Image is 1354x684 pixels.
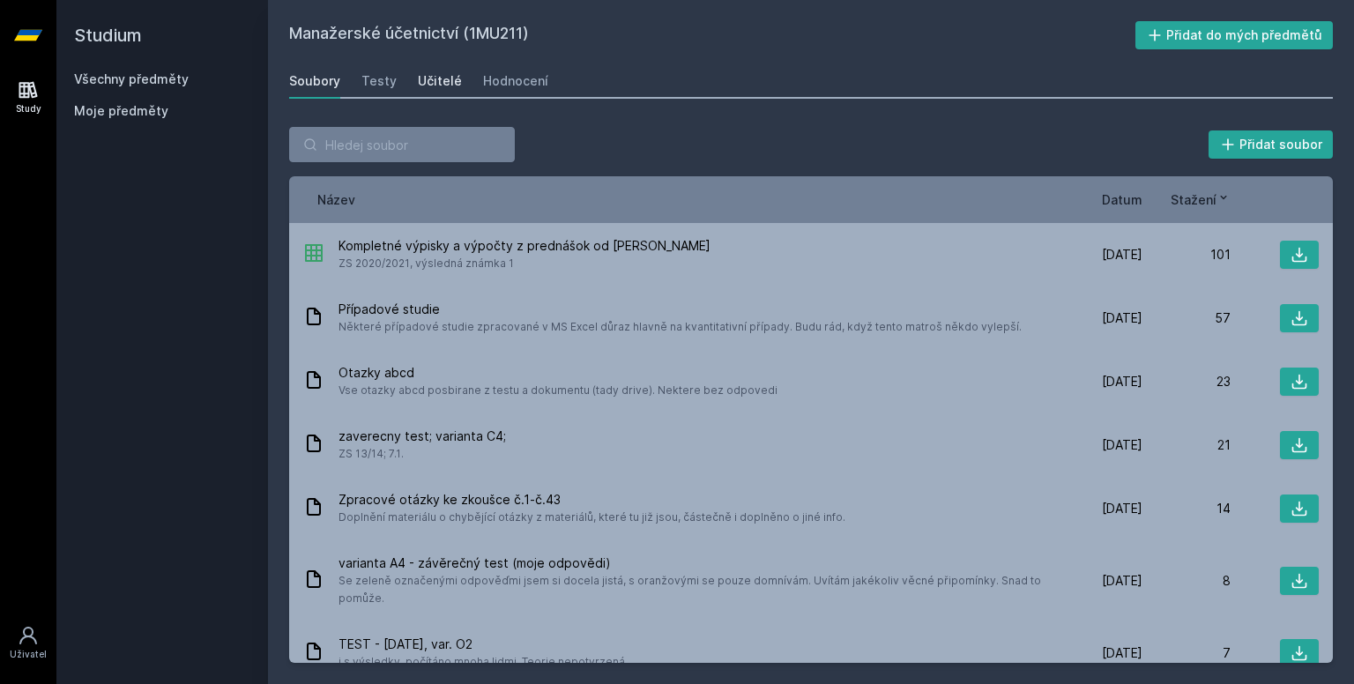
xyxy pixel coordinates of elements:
[1171,190,1231,209] button: Stažení
[317,190,355,209] button: Název
[1142,246,1231,264] div: 101
[338,636,628,653] span: TEST - [DATE], var. O2
[74,102,168,120] span: Moje předměty
[289,21,1135,49] h2: Manažerské účetnictví (1MU211)
[289,72,340,90] div: Soubory
[4,616,53,670] a: Uživatel
[338,554,1047,572] span: varianta A4 - závěrečný test (moje odpovědi)
[1102,373,1142,390] span: [DATE]
[1142,572,1231,590] div: 8
[1102,309,1142,327] span: [DATE]
[1142,436,1231,454] div: 21
[1142,309,1231,327] div: 57
[338,491,845,509] span: Zpracové otázky ke zkoušce č.1-č.43
[1102,436,1142,454] span: [DATE]
[16,102,41,115] div: Study
[338,445,506,463] span: ZS 13/14; 7.1.
[1171,190,1216,209] span: Stažení
[74,71,189,86] a: Všechny předměty
[338,255,710,272] span: ZS 2020/2021, výsledná známka 1
[338,653,628,671] span: i s výsledky, počítáno mnoha lidmi. Teorie nepotvrzená.
[338,301,1022,318] span: Případové studie
[4,71,53,124] a: Study
[361,63,397,99] a: Testy
[418,72,462,90] div: Učitelé
[289,63,340,99] a: Soubory
[1142,644,1231,662] div: 7
[1135,21,1334,49] button: Přidat do mých předmětů
[338,427,506,445] span: zaverecny test; varianta C4;
[338,318,1022,336] span: Některé případové studie zpracované v MS Excel důraz hlavně na kvantitativní případy. Budu rád, k...
[338,364,777,382] span: Otazky abcd
[338,572,1047,607] span: Se zeleně označenými odpověďmi jsem si docela jistá, s oranžovými se pouze domnívám. Uvítám jakék...
[418,63,462,99] a: Učitelé
[1209,130,1334,159] button: Přidat soubor
[338,382,777,399] span: Vse otazky abcd posbirane z testu a dokumentu (tady drive). Nektere bez odpovedi
[1102,572,1142,590] span: [DATE]
[1102,246,1142,264] span: [DATE]
[10,648,47,661] div: Uživatel
[338,509,845,526] span: Doplnění materiálu o chybějící otázky z materiálů, které tu již jsou, částečně i doplněno o jiné ...
[1102,644,1142,662] span: [DATE]
[483,72,548,90] div: Hodnocení
[303,242,324,268] div: .XLSX
[289,127,515,162] input: Hledej soubor
[1102,500,1142,517] span: [DATE]
[1142,373,1231,390] div: 23
[361,72,397,90] div: Testy
[483,63,548,99] a: Hodnocení
[338,237,710,255] span: Kompletné výpisky a výpočty z prednášok od [PERSON_NAME]
[1102,190,1142,209] button: Datum
[1142,500,1231,517] div: 14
